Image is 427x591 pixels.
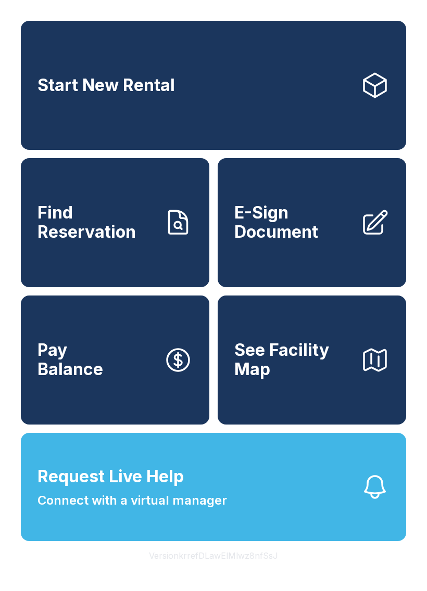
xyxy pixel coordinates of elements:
button: VersionkrrefDLawElMlwz8nfSsJ [141,541,286,570]
span: E-Sign Document [234,203,352,241]
span: Connect with a virtual manager [37,491,227,510]
a: E-Sign Document [218,158,406,287]
span: Find Reservation [37,203,155,241]
span: See Facility Map [234,341,352,379]
span: Pay Balance [37,341,103,379]
span: Start New Rental [37,76,175,95]
span: Request Live Help [37,464,184,489]
button: See Facility Map [218,295,406,425]
button: Request Live HelpConnect with a virtual manager [21,433,406,541]
button: PayBalance [21,295,209,425]
a: Start New Rental [21,21,406,150]
a: Find Reservation [21,158,209,287]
